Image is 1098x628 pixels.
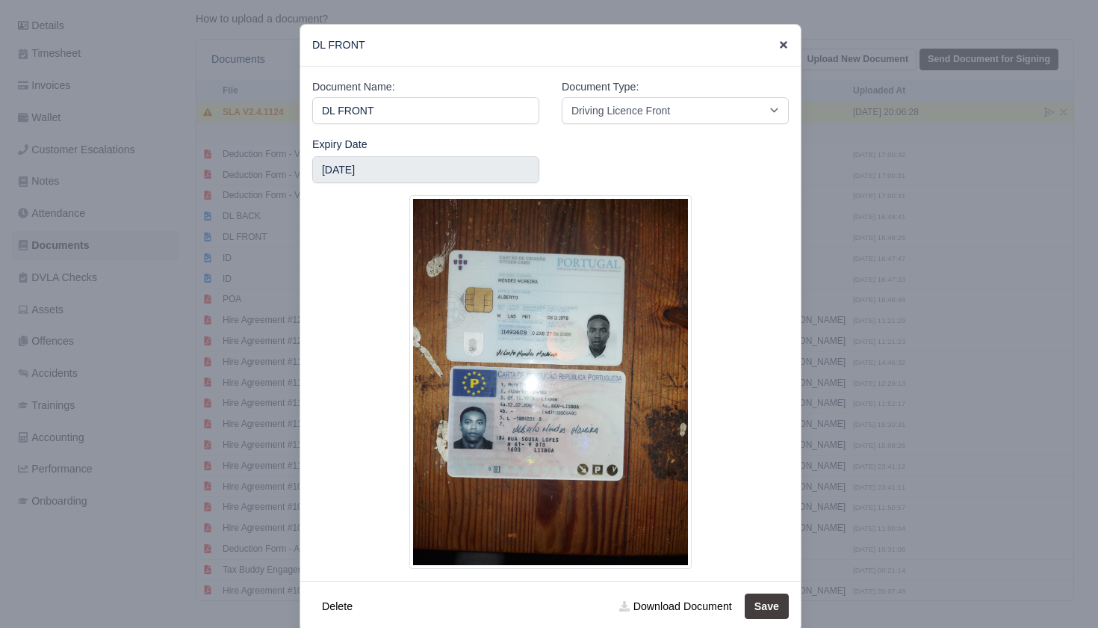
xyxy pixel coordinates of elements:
label: Expiry Date [312,136,367,153]
button: Delete [312,594,362,619]
label: Document Name: [312,78,395,96]
iframe: Chat Widget [1023,556,1098,628]
a: Download Document [610,594,741,619]
div: DL FRONT [300,25,801,67]
button: Save [745,594,789,619]
label: Document Type: [562,78,639,96]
